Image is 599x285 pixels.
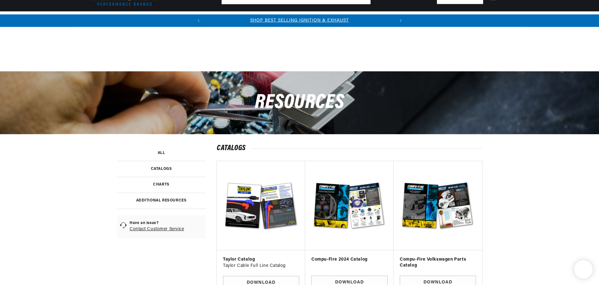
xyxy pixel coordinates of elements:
summary: Product Support [472,12,510,27]
img: Compu-Fire 2024 Catalog [311,167,388,244]
span: Have an issue? [130,221,184,226]
h3: Compu-Fire Volkswagen Parts Catalog [400,257,476,269]
h2: catalogs [217,145,482,151]
button: Translation missing: en.sections.announcements.next_announcement [394,14,407,27]
summary: Coils & Distributors [139,12,191,26]
img: Taylor Catalog [223,167,299,244]
summary: Headers, Exhausts & Components [191,12,270,26]
span: Resources [255,93,344,113]
a: Contact Customer Service [130,227,184,232]
p: Taylor Cable Full Line Catalog [223,262,299,269]
summary: Ignition Conversions [89,12,139,26]
summary: Spark Plug Wires [352,12,396,26]
a: SHOP BEST SELLING IGNITION & EXHAUST [250,18,349,23]
summary: Motorcycle [396,12,428,26]
div: 1 of 2 [205,17,394,24]
div: Announcement [205,17,394,24]
img: Compu-Fire Volkswagen Parts Catalog [400,167,476,244]
summary: Battery Products [306,12,352,26]
slideshow-component: Translation missing: en.sections.announcements.announcement_bar [73,14,526,27]
h3: Compu-Fire 2024 Catalog [311,257,388,263]
summary: Engine Swaps [270,12,306,26]
h3: Taylor Catalog [223,257,299,263]
button: Translation missing: en.sections.announcements.previous_announcement [192,14,205,27]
